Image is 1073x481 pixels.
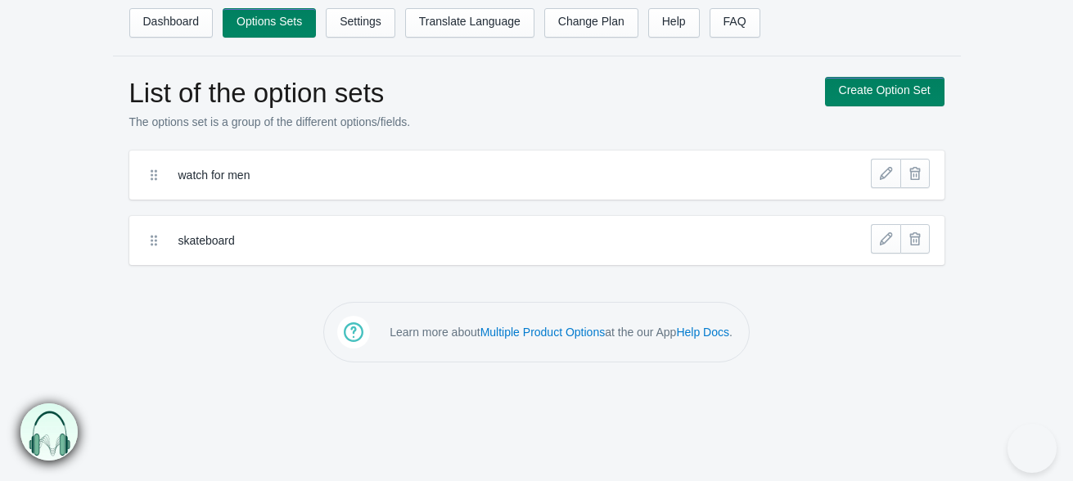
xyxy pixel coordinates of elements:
[326,8,395,38] a: Settings
[825,77,945,106] a: Create Option Set
[676,326,729,339] a: Help Docs
[544,8,638,38] a: Change Plan
[390,324,733,340] p: Learn more about at the our App .
[20,403,78,461] img: bxm.png
[405,8,534,38] a: Translate Language
[129,77,809,110] h1: List of the option sets
[178,232,775,249] label: skateboard
[1008,424,1057,473] iframe: Toggle Customer Support
[648,8,700,38] a: Help
[710,8,760,38] a: FAQ
[178,167,775,183] label: watch for men
[223,8,316,38] a: Options Sets
[129,8,214,38] a: Dashboard
[480,326,606,339] a: Multiple Product Options
[129,114,809,130] p: The options set is a group of the different options/fields.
